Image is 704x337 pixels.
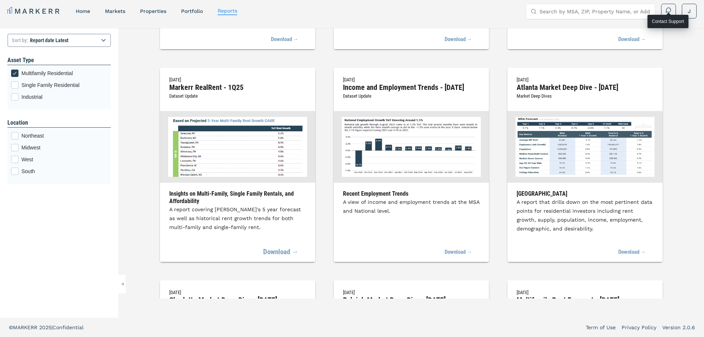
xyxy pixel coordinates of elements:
h2: Multifamily Rent Forecast - [DATE] [517,297,653,303]
a: MARKERR [7,6,61,16]
span: A view of income and employment trends at the MSA and National level. [343,199,479,214]
span: Confidential [52,324,84,330]
span: Market Deep Dives [517,93,552,99]
div: Industrial checkbox input [11,93,107,101]
h2: Atlanta Market Deep Dive - [DATE] [517,84,653,91]
a: Download → [445,244,472,260]
span: [DATE] [343,77,355,82]
h1: Asset Type [7,56,111,65]
span: [DATE] [169,290,181,295]
h3: [GEOGRAPHIC_DATA] [517,190,653,198]
button: J [682,4,697,18]
div: Midwest checkbox input [11,144,107,151]
a: properties [140,8,166,14]
span: 2025 | [39,324,52,330]
h1: Location [7,118,111,127]
div: Northeast checkbox input [11,132,107,139]
div: Contact Support [652,18,684,25]
span: West [21,156,107,163]
span: MARKERR [13,324,39,330]
a: Download → [618,244,646,260]
a: Download → [271,31,299,48]
h3: Recent Employment Trends [343,190,480,198]
span: A report covering [PERSON_NAME]'s 5 year forecast as well as historical rent growth trends for bo... [169,206,301,230]
span: Single Family Residential [21,81,107,89]
span: Industrial [21,93,107,101]
input: Search by MSA, ZIP, Property Name, or Address [540,4,650,19]
span: [DATE] [343,290,355,295]
a: Download → [263,244,299,260]
h2: Markerr RealRent - 1Q25 [169,84,306,91]
select: Sort by: [7,34,111,47]
span: [DATE] [169,77,181,82]
img: Income and Employment Trends - August 2024 [342,117,481,177]
h3: Insights on Multi-Family, Single Family Rentals, and Affordability [169,190,306,205]
a: reports [218,8,237,14]
span: [DATE] [517,77,528,82]
div: Single Family Residential checkbox input [11,81,107,89]
div: West checkbox input [11,156,107,163]
span: Dataset Update [343,93,371,99]
span: A report that drills down on the most pertinent data points for residential investors including r... [517,199,652,232]
span: [DATE] [517,290,528,295]
div: Multifamily Residential checkbox input [11,70,107,77]
a: Term of Use [586,324,616,331]
a: Version 2.0.6 [662,324,695,331]
h2: Raleigh Market Deep Dive - [DATE] [343,297,480,303]
h2: Charlotte Market Deep Dive - [DATE] [169,297,306,303]
span: South [21,168,107,175]
a: Download → [618,31,646,48]
span: Northeast [21,132,107,139]
span: Midwest [21,144,107,151]
a: home [76,8,90,14]
a: Privacy Policy [622,324,656,331]
a: Download → [445,31,472,48]
a: markets [105,8,125,14]
span: Multifamily Residential [21,70,107,77]
img: Markerr RealRent - 1Q25 [168,117,307,177]
span: © [9,324,13,330]
span: Dataset Update [169,93,198,99]
h2: Income and Employment Trends - [DATE] [343,84,480,91]
img: Atlanta Market Deep Dive - 11.4.24 [516,117,654,177]
div: South checkbox input [11,168,107,175]
span: J [688,7,691,15]
a: Portfolio [181,8,203,14]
